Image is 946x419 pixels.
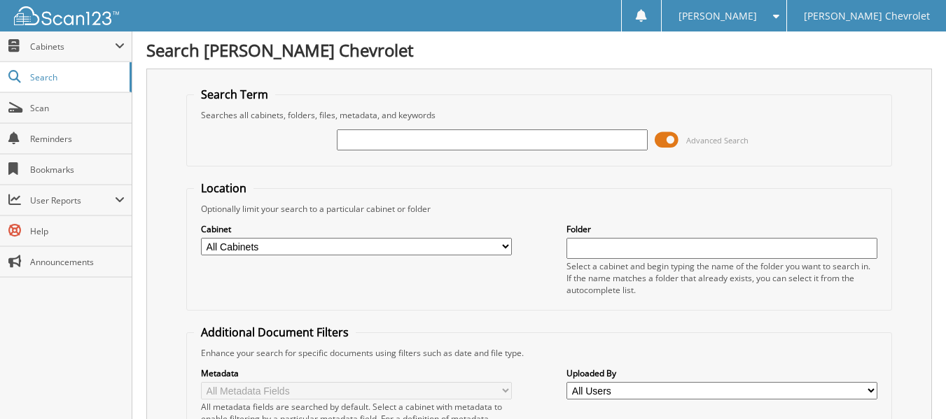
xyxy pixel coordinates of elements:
span: Scan [30,102,125,114]
legend: Additional Document Filters [194,325,356,340]
label: Cabinet [201,223,512,235]
label: Metadata [201,367,512,379]
div: Enhance your search for specific documents using filters such as date and file type. [194,347,884,359]
legend: Location [194,180,253,196]
div: Select a cabinet and begin typing the name of the folder you want to search in. If the name match... [566,260,877,296]
span: Advanced Search [686,135,749,145]
span: [PERSON_NAME] Chevrolet [804,12,930,20]
legend: Search Term [194,87,275,102]
div: Searches all cabinets, folders, files, metadata, and keywords [194,109,884,121]
span: Search [30,71,123,83]
span: [PERSON_NAME] [679,12,757,20]
span: Help [30,225,125,237]
h1: Search [PERSON_NAME] Chevrolet [146,38,932,62]
span: Reminders [30,133,125,145]
span: User Reports [30,194,115,206]
label: Uploaded By [566,367,877,379]
span: Announcements [30,256,125,268]
span: Cabinets [30,41,115,52]
label: Folder [566,223,877,235]
span: Bookmarks [30,164,125,176]
div: Optionally limit your search to a particular cabinet or folder [194,203,884,215]
img: scan123-logo-white.svg [14,6,119,25]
